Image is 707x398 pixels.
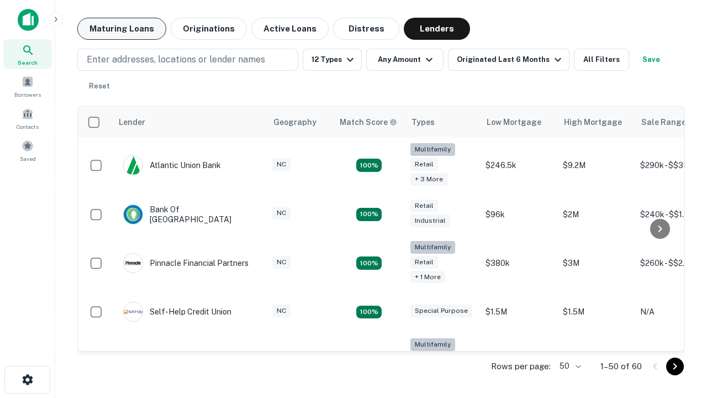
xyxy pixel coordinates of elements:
button: Lenders [404,18,470,40]
div: NC [272,158,291,171]
td: $246k [480,333,557,389]
div: Retail [410,158,438,171]
p: Enter addresses, locations or lender names [87,53,265,66]
th: High Mortgage [557,107,635,138]
td: $96k [480,193,557,235]
div: Multifamily [410,241,455,254]
img: picture [124,302,143,321]
div: Retail [410,256,438,269]
p: Rows per page: [491,360,551,373]
div: Atlantic Union Bank [123,155,221,175]
div: NC [272,305,291,317]
span: Saved [20,154,36,163]
td: $2M [557,193,635,235]
button: Go to next page [666,358,684,375]
button: 12 Types [303,49,362,71]
td: $1.5M [557,291,635,333]
a: Search [3,39,52,69]
div: The Fidelity Bank [123,351,213,371]
img: capitalize-icon.png [18,9,39,31]
a: Saved [3,135,52,165]
div: Low Mortgage [487,116,541,129]
th: Types [405,107,480,138]
div: Lender [119,116,145,129]
span: Borrowers [14,90,41,99]
img: picture [124,156,143,175]
iframe: Chat Widget [652,274,707,327]
div: Matching Properties: 17, hasApolloMatch: undefined [356,256,382,270]
img: picture [124,254,143,273]
button: Reset [82,75,117,97]
button: Originated Last 6 Months [448,49,569,71]
div: Retail [410,200,438,212]
div: 50 [555,358,583,374]
div: Sale Range [641,116,686,129]
div: Matching Properties: 11, hasApolloMatch: undefined [356,306,382,319]
button: Enter addresses, locations or lender names [77,49,298,71]
th: Capitalize uses an advanced AI algorithm to match your search with the best lender. The match sco... [333,107,405,138]
td: $380k [480,235,557,291]
div: Pinnacle Financial Partners [123,253,249,273]
div: NC [272,207,291,219]
button: Any Amount [366,49,444,71]
div: Capitalize uses an advanced AI algorithm to match your search with the best lender. The match sco... [340,116,397,128]
div: Bank Of [GEOGRAPHIC_DATA] [123,205,256,224]
div: Matching Properties: 15, hasApolloMatch: undefined [356,208,382,221]
div: Originated Last 6 Months [457,53,564,66]
h6: Match Score [340,116,395,128]
td: $1.5M [480,291,557,333]
div: Special Purpose [410,305,472,317]
button: Maturing Loans [77,18,166,40]
div: Types [411,116,435,129]
div: + 1 more [410,271,445,284]
td: $9.2M [557,138,635,193]
div: Geography [273,116,316,129]
button: Distress [333,18,399,40]
div: Industrial [410,214,450,227]
div: Multifamily [410,143,455,156]
th: Low Mortgage [480,107,557,138]
div: Multifamily [410,338,455,351]
th: Lender [112,107,267,138]
th: Geography [267,107,333,138]
div: Matching Properties: 10, hasApolloMatch: undefined [356,159,382,172]
button: All Filters [574,49,629,71]
a: Contacts [3,103,52,133]
span: Contacts [17,122,39,131]
a: Borrowers [3,71,52,101]
button: Save your search to get updates of matches that match your search criteria. [634,49,669,71]
div: + 3 more [410,173,447,186]
div: Self-help Credit Union [123,302,231,322]
td: $246.5k [480,138,557,193]
button: Originations [171,18,247,40]
div: High Mortgage [564,116,622,129]
p: 1–50 of 60 [600,360,642,373]
td: $3M [557,235,635,291]
td: $3.2M [557,333,635,389]
img: picture [124,205,143,224]
button: Active Loans [251,18,329,40]
span: Search [18,58,38,67]
div: NC [272,256,291,269]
